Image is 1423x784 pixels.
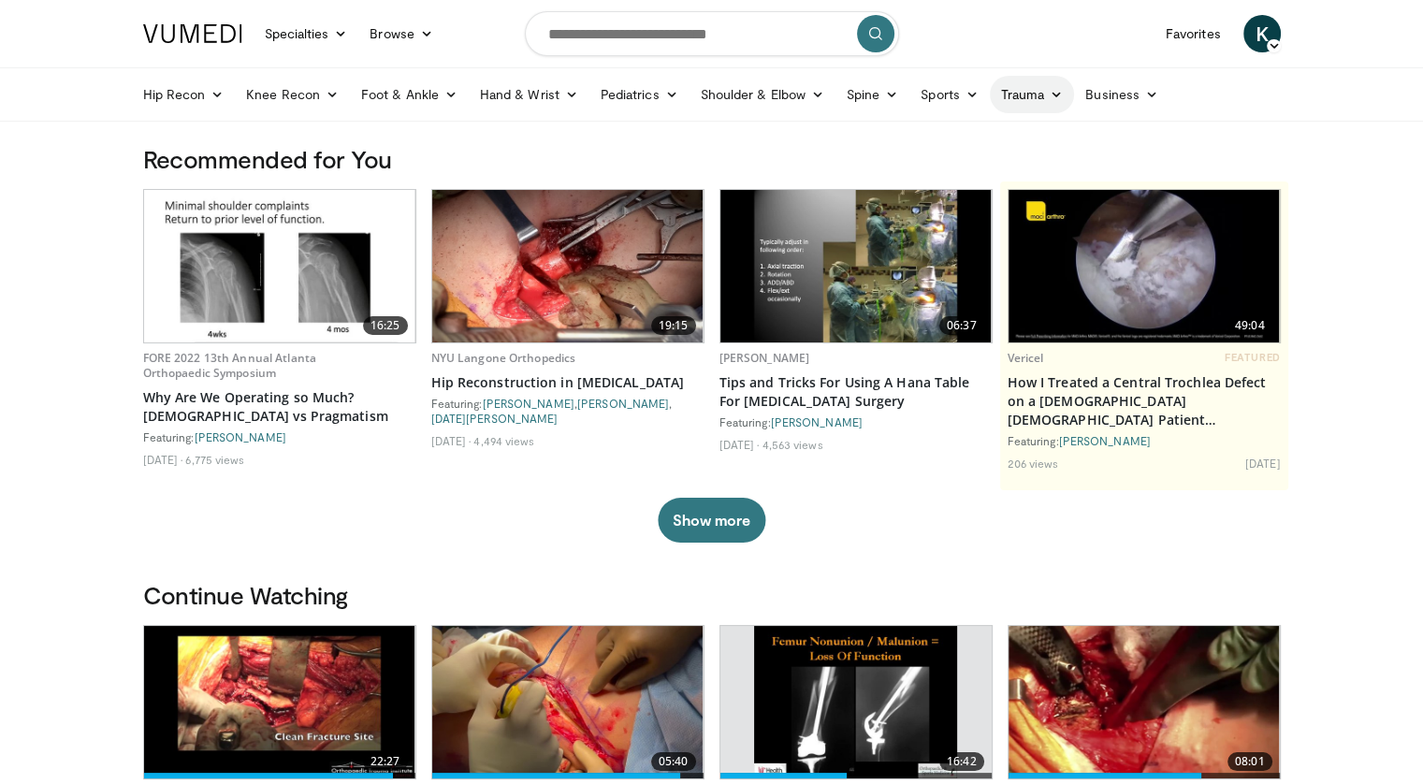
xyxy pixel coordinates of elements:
[1245,456,1281,471] li: [DATE]
[720,190,992,342] a: 06:37
[432,190,704,342] img: a15d9ee2-0254-4263-bb14-ffede00e95b2.jpg.620x360_q85_upscale.jpg
[1227,316,1272,335] span: 49:04
[144,626,415,778] img: c5f96676-a706-49ef-b086-d1c353608d6f.620x360_q85_upscale.jpg
[719,414,993,429] div: Featuring:
[431,412,559,425] a: [DATE][PERSON_NAME]
[1008,433,1281,448] div: Featuring:
[719,350,810,366] a: [PERSON_NAME]
[1008,350,1044,366] a: Vericel
[1009,190,1280,342] a: 49:04
[939,752,984,771] span: 16:42
[195,430,286,443] a: [PERSON_NAME]
[431,350,576,366] a: NYU Langone Orthopedics
[525,11,899,56] input: Search topics, interventions
[658,498,765,543] button: Show more
[143,429,416,444] div: Featuring:
[835,76,909,113] a: Spine
[363,752,408,771] span: 22:27
[144,190,415,342] img: 99079dcb-b67f-40ef-8516-3995f3d1d7db.620x360_q85_upscale.jpg
[1225,351,1280,364] span: FEATURED
[358,15,444,52] a: Browse
[132,76,236,113] a: Hip Recon
[431,373,704,392] a: Hip Reconstruction in [MEDICAL_DATA]
[651,752,696,771] span: 05:40
[144,190,415,342] a: 16:25
[185,452,244,467] li: 6,775 views
[432,190,704,342] a: 19:15
[1009,190,1280,342] img: 5aa0332e-438a-4b19-810c-c6dfa13c7ee4.620x360_q85_upscale.jpg
[1009,626,1280,778] a: 08:01
[720,190,992,342] img: 0dc83f1d-7eea-473d-a2b0-3bfc5db4bb4a.620x360_q85_upscale.jpg
[719,437,760,452] li: [DATE]
[909,76,990,113] a: Sports
[1227,752,1272,771] span: 08:01
[762,437,822,452] li: 4,563 views
[254,15,359,52] a: Specialties
[432,626,704,778] img: dd4b9030-9b26-4c04-94bb-3f09ef7435c4.620x360_q85_upscale.jpg
[1008,373,1281,429] a: How I Treated a Central Trochlea Defect on a [DEMOGRAPHIC_DATA] [DEMOGRAPHIC_DATA] Patient…
[363,316,408,335] span: 16:25
[143,388,416,426] a: Why Are We Operating so Much? [DEMOGRAPHIC_DATA] vs Pragmatism
[1008,456,1059,471] li: 206 views
[483,397,574,410] a: [PERSON_NAME]
[990,76,1075,113] a: Trauma
[144,626,415,778] a: 22:27
[754,626,958,778] img: 212610_0000_1.png.620x360_q85_upscale.jpg
[469,76,589,113] a: Hand & Wrist
[143,452,183,467] li: [DATE]
[939,316,984,335] span: 06:37
[651,316,696,335] span: 19:15
[432,626,704,778] a: 05:40
[1059,434,1151,447] a: [PERSON_NAME]
[720,626,992,778] a: 16:42
[1074,76,1169,113] a: Business
[143,24,242,43] img: VuMedi Logo
[771,415,863,428] a: [PERSON_NAME]
[690,76,835,113] a: Shoulder & Elbow
[577,397,669,410] a: [PERSON_NAME]
[1243,15,1281,52] a: K
[235,76,350,113] a: Knee Recon
[589,76,690,113] a: Pediatrics
[431,396,704,426] div: Featuring: , ,
[143,580,1281,610] h3: Continue Watching
[143,144,1281,174] h3: Recommended for You
[1009,626,1280,778] img: f3295678-8bed-4037-ac70-87846832ee0b.620x360_q85_upscale.jpg
[719,373,993,411] a: Tips and Tricks For Using A Hana Table For [MEDICAL_DATA] Surgery
[473,433,534,448] li: 4,494 views
[350,76,469,113] a: Foot & Ankle
[431,433,472,448] li: [DATE]
[1154,15,1232,52] a: Favorites
[143,350,316,381] a: FORE 2022 13th Annual Atlanta Orthopaedic Symposium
